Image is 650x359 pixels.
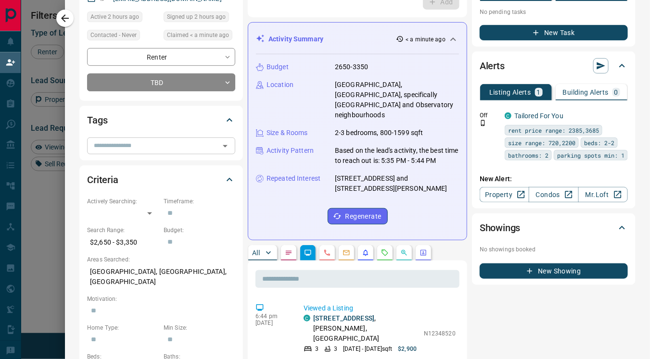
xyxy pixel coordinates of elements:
p: Budget: [164,226,235,235]
p: Budget [267,62,289,72]
svg: Calls [323,249,331,257]
p: Size & Rooms [267,128,308,138]
p: Home Type: [87,323,159,332]
p: No pending tasks [480,5,628,19]
h2: Criteria [87,172,118,187]
p: 0 [614,89,618,96]
p: Listing Alerts [489,89,531,96]
p: Min Size: [164,323,235,332]
p: [GEOGRAPHIC_DATA], [GEOGRAPHIC_DATA], specifically [GEOGRAPHIC_DATA] and Observatory neighbourhoods [335,80,459,120]
span: rent price range: 2385,3685 [508,125,599,135]
p: 2650-3350 [335,62,368,72]
p: Based on the lead's activity, the best time to reach out is: 5:35 PM - 5:44 PM [335,146,459,166]
button: New Task [480,25,628,40]
p: Repeated Interest [267,173,320,184]
div: Showings [480,216,628,239]
svg: Notes [285,249,293,257]
p: Location [267,80,293,90]
p: $2,650 - $3,350 [87,235,159,250]
p: 3 [334,345,337,353]
p: [DATE] - [DATE] sqft [343,345,392,353]
p: No showings booked [480,245,628,254]
p: Off [480,111,499,120]
p: Motivation: [87,295,235,303]
p: N12348520 [424,329,456,338]
button: New Showing [480,263,628,279]
svg: Agent Actions [420,249,427,257]
p: New Alert: [480,174,628,184]
a: Tailored For You [514,112,563,120]
svg: Push Notification Only [480,120,486,126]
h2: Showings [480,220,521,235]
div: Sun Aug 17 2025 [164,12,235,25]
p: 2-3 bedrooms, 800-1599 sqft [335,128,423,138]
span: parking spots min: 1 [557,150,625,160]
span: Contacted - Never [90,30,137,40]
div: condos.ca [505,112,511,119]
div: Renter [87,48,235,66]
p: [GEOGRAPHIC_DATA], [GEOGRAPHIC_DATA], [GEOGRAPHIC_DATA] [87,264,235,290]
span: Signed up 2 hours ago [167,12,226,22]
p: 6:44 pm [255,313,289,320]
span: Active 2 hours ago [90,12,139,22]
p: 1 [537,89,541,96]
span: size range: 720,2200 [508,138,575,148]
p: , [PERSON_NAME], [GEOGRAPHIC_DATA] [313,313,419,344]
p: [STREET_ADDRESS] and [STREET_ADDRESS][PERSON_NAME] [335,173,459,194]
p: Building Alerts [563,89,609,96]
p: Activity Pattern [267,146,314,156]
a: [STREET_ADDRESS] [313,314,374,322]
p: < a minute ago [406,35,446,44]
div: Sun Aug 17 2025 [164,30,235,43]
div: Sun Aug 17 2025 [87,12,159,25]
div: Activity Summary< a minute ago [256,30,459,48]
p: Areas Searched: [87,255,235,264]
div: Tags [87,109,235,132]
div: TBD [87,74,235,91]
svg: Opportunities [400,249,408,257]
p: [DATE] [255,320,289,326]
p: All [252,249,260,256]
button: Regenerate [328,208,388,224]
p: Activity Summary [268,34,323,44]
a: Property [480,187,529,202]
svg: Lead Browsing Activity [304,249,312,257]
p: Viewed a Listing [304,303,456,313]
svg: Emails [343,249,350,257]
h2: Tags [87,112,107,128]
p: $2,900 [398,345,417,353]
button: Open [218,139,232,153]
span: beds: 2-2 [584,138,614,148]
p: Timeframe: [164,197,235,206]
svg: Listing Alerts [362,249,370,257]
a: Condos [529,187,578,202]
h2: Alerts [480,58,505,74]
span: Claimed < a minute ago [167,30,229,40]
span: bathrooms: 2 [508,150,548,160]
p: Search Range: [87,226,159,235]
p: 3 [315,345,319,353]
div: condos.ca [304,315,310,322]
div: Criteria [87,168,235,191]
a: Mr.Loft [578,187,628,202]
div: Alerts [480,54,628,77]
p: Actively Searching: [87,197,159,206]
svg: Requests [381,249,389,257]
